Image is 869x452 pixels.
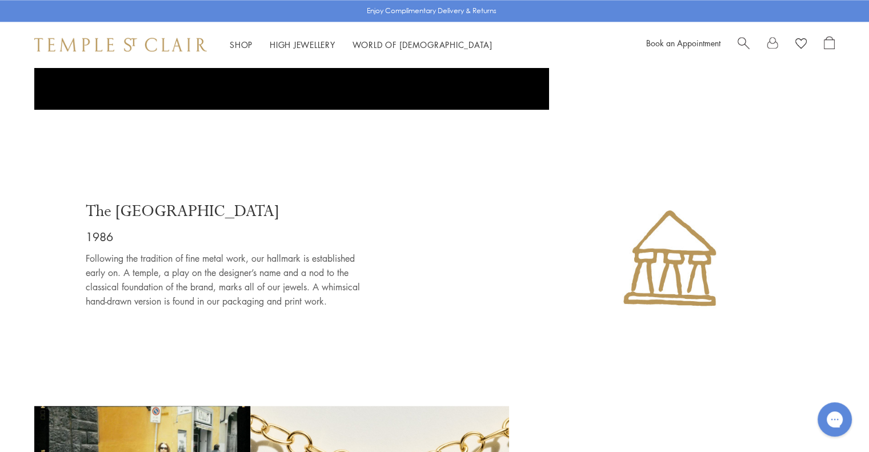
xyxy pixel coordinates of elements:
[86,201,371,222] p: The [GEOGRAPHIC_DATA]
[646,37,720,49] a: Book an Appointment
[230,38,492,52] nav: Main navigation
[86,227,371,246] p: 1986
[270,39,335,50] a: High JewelleryHigh Jewellery
[738,36,750,53] a: Search
[86,251,371,309] p: Following the tradition of fine metal work, our hallmark is established early on. A temple, a pla...
[795,36,807,53] a: View Wishlist
[824,36,835,53] a: Open Shopping Bag
[353,39,492,50] a: World of [DEMOGRAPHIC_DATA]World of [DEMOGRAPHIC_DATA]
[367,5,496,17] p: Enjoy Complimentary Delivery & Returns
[34,38,207,51] img: Temple St. Clair
[230,39,253,50] a: ShopShop
[812,398,858,441] iframe: Gorgias live chat messenger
